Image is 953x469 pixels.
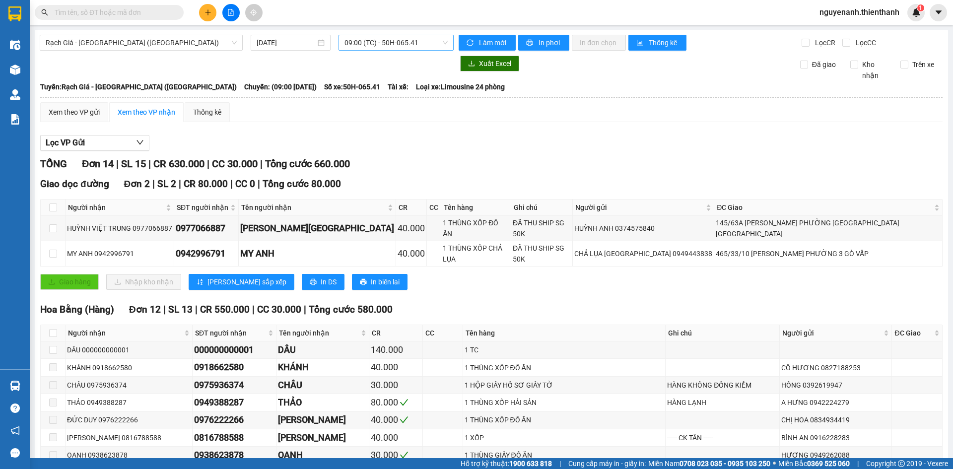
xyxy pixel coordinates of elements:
td: DÂU [276,341,369,359]
span: CR 80.000 [184,178,228,190]
div: [PERSON_NAME] [278,431,367,445]
div: 1 THÙNG XỐP ĐỒ ĂN [465,414,664,425]
div: THẢO [278,396,367,409]
span: check [400,451,408,460]
td: 0949388287 [193,394,276,411]
div: [PERSON_NAME] 0816788588 [67,432,191,443]
td: 0938623878 [193,447,276,464]
img: solution-icon [10,114,20,125]
div: [PERSON_NAME] [278,413,367,427]
span: | [148,158,151,170]
td: HUỲNH VIỆT TRUNG [239,216,396,241]
span: Lọc VP Gửi [46,136,85,149]
span: SL 15 [121,158,146,170]
span: Lọc CC [852,37,878,48]
div: 0942996791 [176,247,237,261]
div: 0816788588 [194,431,274,445]
div: [PERSON_NAME][GEOGRAPHIC_DATA] [240,221,394,235]
span: search [41,9,48,16]
div: 1 TC [465,344,664,355]
div: HỒNG 0392619947 [781,380,890,391]
img: warehouse-icon [10,65,20,75]
div: 145/63A [PERSON_NAME] PHƯỜNG [GEOGRAPHIC_DATA] [GEOGRAPHIC_DATA] [716,217,941,239]
span: nguyenanh.thienthanh [812,6,907,18]
span: CR 550.000 [200,304,250,315]
span: | [252,304,255,315]
span: sync [467,39,475,47]
span: Tên người nhận [241,202,386,213]
span: | [116,158,119,170]
span: ĐC Giao [894,328,932,338]
span: | [195,304,198,315]
button: uploadGiao hàng [40,274,99,290]
button: In đơn chọn [572,35,626,51]
div: Thống kê [193,107,221,118]
span: ⚪️ [773,462,776,466]
span: sort-ascending [197,278,204,286]
div: 80.000 [371,396,421,409]
button: printerIn phơi [518,35,569,51]
td: ĐỨC DUY [276,411,369,429]
span: Giao dọc đường [40,178,109,190]
div: HƯƠNG 0949262088 [781,450,890,461]
img: warehouse-icon [10,40,20,50]
th: CC [427,200,441,216]
span: Số xe: 50H-065.41 [324,81,380,92]
button: syncLàm mới [459,35,516,51]
th: CR [396,200,427,216]
span: printer [360,278,367,286]
span: Tổng cước 80.000 [263,178,341,190]
span: | [260,158,263,170]
div: DÂU 000000000001 [67,344,191,355]
th: CR [369,325,423,341]
span: Làm mới [479,37,508,48]
img: warehouse-icon [10,89,20,100]
div: 40.000 [371,431,421,445]
span: | [559,458,561,469]
td: 0977066887 [174,216,239,241]
div: THẢO 0949388287 [67,397,191,408]
div: HUỲNH ANH 0374575840 [574,223,712,234]
div: 30.000 [371,448,421,462]
th: Ghi chú [511,200,573,216]
div: OANH 0938623878 [67,450,191,461]
span: Người nhận [68,202,164,213]
span: SL 13 [168,304,193,315]
span: copyright [898,460,905,467]
th: Tên hàng [463,325,666,341]
button: bar-chartThống kê [628,35,686,51]
strong: 0369 525 060 [807,460,850,468]
span: | [857,458,859,469]
div: CHẢ LỤA [GEOGRAPHIC_DATA] 0949443838 [574,248,712,259]
div: 1 THÙNG XỐP CHẢ LỤA [443,243,509,265]
div: DÂU [278,343,367,357]
div: 40.000 [371,413,421,427]
div: CHỊ HOA 0834934419 [781,414,890,425]
input: Tìm tên, số ĐT hoặc mã đơn [55,7,172,18]
input: 11/10/2025 [257,37,316,48]
td: CHÂU [276,377,369,394]
span: Trên xe [908,59,938,70]
span: Tài xế: [388,81,408,92]
span: TỔNG [40,158,67,170]
span: Xuất Excel [479,58,511,69]
img: warehouse-icon [10,381,20,391]
div: 000000000001 [194,343,274,357]
span: CC 0 [235,178,255,190]
span: Người gửi [782,328,882,338]
span: Miền Bắc [778,458,850,469]
span: Thống kê [649,37,679,48]
div: HUỲNH VIỆT TRUNG 0977066887 [67,223,172,234]
img: icon-new-feature [912,8,921,17]
span: 09:00 (TC) - 50H-065.41 [344,35,448,50]
span: In phơi [539,37,561,48]
div: 0949388287 [194,396,274,409]
span: Lọc CR [811,37,837,48]
strong: 0708 023 035 - 0935 103 250 [680,460,770,468]
span: 1 [919,4,922,11]
button: plus [199,4,216,21]
button: printerIn biên lai [352,274,408,290]
span: check [400,398,408,407]
span: Rạch Giá - Sài Gòn (Hàng Hoá) [46,35,237,50]
div: ----- CK TÂN ----- [667,432,778,443]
